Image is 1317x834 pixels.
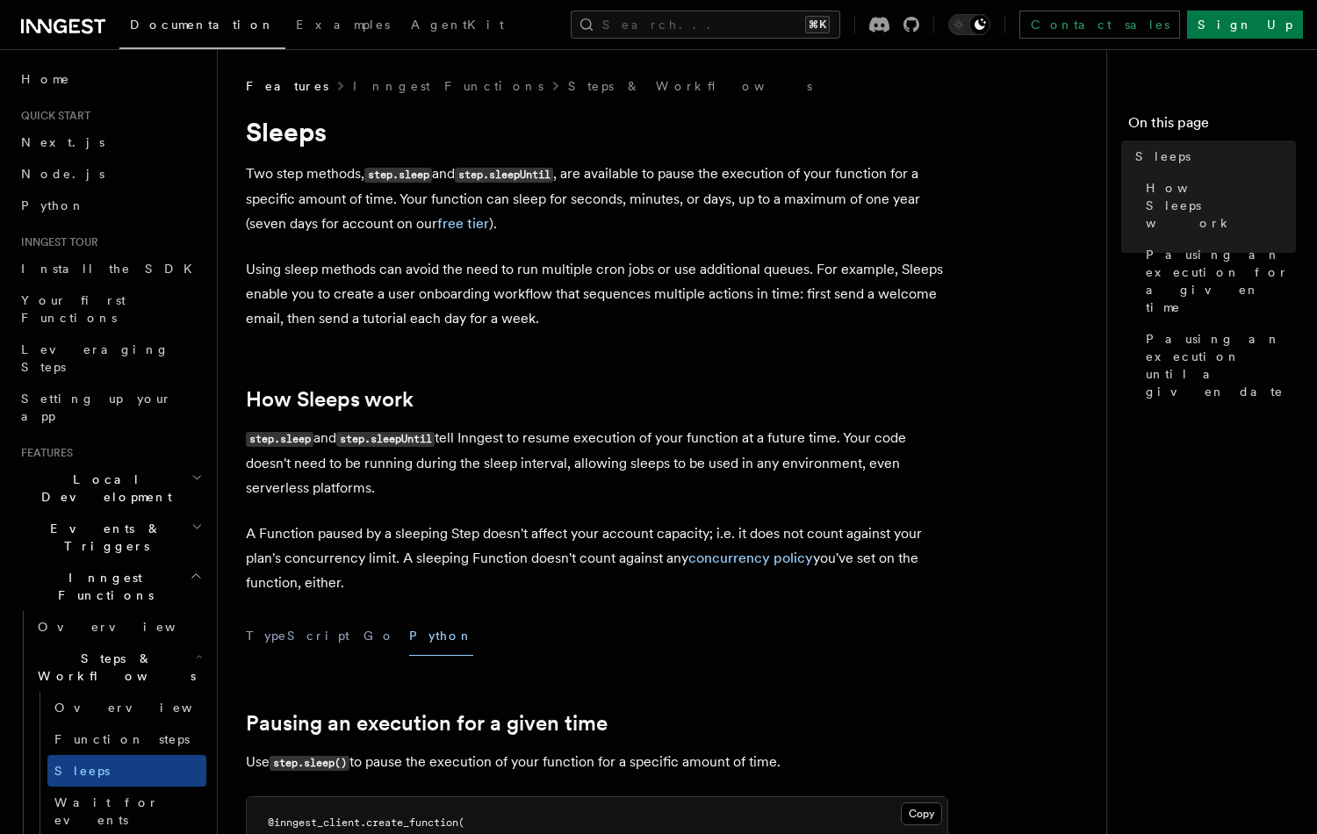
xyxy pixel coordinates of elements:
[14,109,90,123] span: Quick start
[270,756,349,771] code: step.sleep()
[296,18,390,32] span: Examples
[31,643,206,692] button: Steps & Workflows
[1135,147,1191,165] span: Sleeps
[246,426,948,500] p: and tell Inngest to resume execution of your function at a future time. Your code doesn't need to...
[246,77,328,95] span: Features
[366,816,458,829] span: create_function
[21,70,70,88] span: Home
[14,126,206,158] a: Next.js
[31,611,206,643] a: Overview
[1187,11,1303,39] a: Sign Up
[246,116,948,147] h1: Sleeps
[246,711,608,736] a: Pausing an execution for a given time
[14,562,206,611] button: Inngest Functions
[1139,172,1296,239] a: How Sleeps work
[437,215,489,232] a: free tier
[268,816,360,829] span: @inngest_client
[246,432,313,447] code: step.sleep
[47,692,206,723] a: Overview
[21,135,104,149] span: Next.js
[285,5,400,47] a: Examples
[360,816,366,829] span: .
[38,620,219,634] span: Overview
[246,750,948,775] p: Use to pause the execution of your function for a specific amount of time.
[54,764,110,778] span: Sleeps
[14,284,206,334] a: Your first Functions
[47,723,206,755] a: Function steps
[1146,246,1296,316] span: Pausing an execution for a given time
[246,387,414,412] a: How Sleeps work
[400,5,515,47] a: AgentKit
[1019,11,1180,39] a: Contact sales
[1139,239,1296,323] a: Pausing an execution for a given time
[21,167,104,181] span: Node.js
[14,334,206,383] a: Leveraging Steps
[246,257,948,331] p: Using sleep methods can avoid the need to run multiple cron jobs or use additional queues. For ex...
[47,755,206,787] a: Sleeps
[21,262,203,276] span: Install the SDK
[14,158,206,190] a: Node.js
[14,471,191,506] span: Local Development
[14,235,98,249] span: Inngest tour
[21,293,126,325] span: Your first Functions
[363,616,395,656] button: Go
[571,11,840,39] button: Search...⌘K
[21,198,85,212] span: Python
[688,550,813,566] a: concurrency policy
[901,802,942,825] button: Copy
[805,16,830,33] kbd: ⌘K
[119,5,285,49] a: Documentation
[21,392,172,423] span: Setting up your app
[1128,140,1296,172] a: Sleeps
[246,162,948,236] p: Two step methods, and , are available to pause the execution of your function for a specific amou...
[14,520,191,555] span: Events & Triggers
[1146,179,1296,232] span: How Sleeps work
[14,446,73,460] span: Features
[14,464,206,513] button: Local Development
[409,616,473,656] button: Python
[54,732,190,746] span: Function steps
[54,701,235,715] span: Overview
[31,650,196,685] span: Steps & Workflows
[14,63,206,95] a: Home
[458,816,464,829] span: (
[364,168,432,183] code: step.sleep
[21,342,169,374] span: Leveraging Steps
[568,77,812,95] a: Steps & Workflows
[336,432,435,447] code: step.sleepUntil
[14,253,206,284] a: Install the SDK
[14,190,206,221] a: Python
[130,18,275,32] span: Documentation
[1139,323,1296,407] a: Pausing an execution until a given date
[14,383,206,432] a: Setting up your app
[246,521,948,595] p: A Function paused by a sleeping Step doesn't affect your account capacity; i.e. it does not count...
[353,77,543,95] a: Inngest Functions
[246,616,349,656] button: TypeScript
[1128,112,1296,140] h4: On this page
[948,14,990,35] button: Toggle dark mode
[14,513,206,562] button: Events & Triggers
[455,168,553,183] code: step.sleepUntil
[14,569,190,604] span: Inngest Functions
[54,795,159,827] span: Wait for events
[1146,330,1296,400] span: Pausing an execution until a given date
[411,18,504,32] span: AgentKit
